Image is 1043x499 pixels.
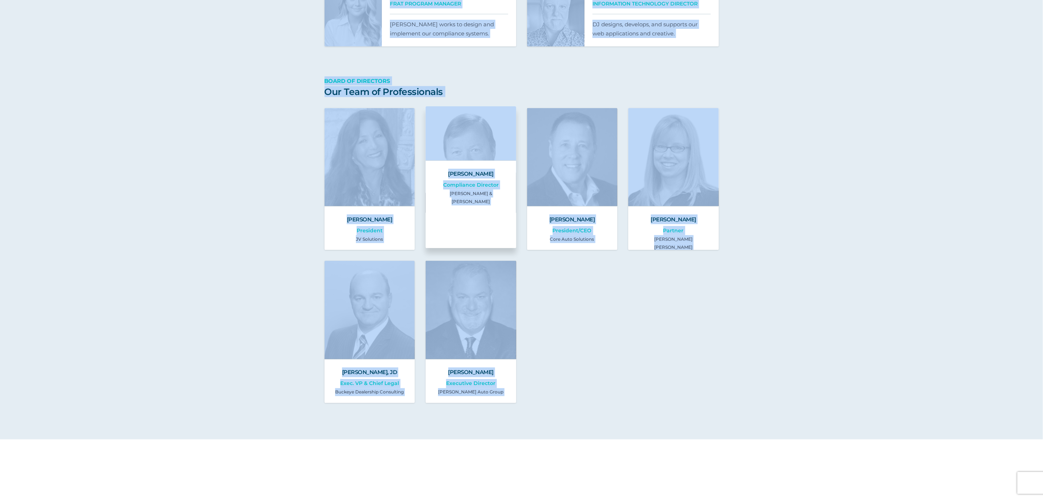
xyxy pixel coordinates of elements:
[333,367,407,377] h2: [PERSON_NAME], JD
[333,235,407,243] p: JV Solutions
[628,108,719,206] img: Marcia Jackson Portrait
[434,190,508,206] p: [PERSON_NAME] & [PERSON_NAME]
[325,108,415,206] img: Judy Vann Karstadt Portrait
[593,20,711,38] p: DJ designs, develops, and supports our web applications and creative.
[325,86,719,97] h2: Our Team of Professionals
[357,227,383,234] span: President
[333,388,407,396] p: Buckeye Dealership Consulting
[325,261,415,359] img: Shaun Petersen Portrait
[325,76,719,85] p: Board of Directors
[553,227,592,234] span: President/CEO
[434,388,508,396] p: [PERSON_NAME] Auto Group
[390,20,508,38] p: [PERSON_NAME] works to design and implement our compliance systems.
[333,214,407,224] h2: [PERSON_NAME]
[443,182,499,188] span: Compliance Director
[434,367,508,377] h2: [PERSON_NAME]
[426,261,516,359] img: Michael Moore
[636,214,711,224] h2: [PERSON_NAME]
[636,235,711,251] p: [PERSON_NAME] [PERSON_NAME]
[421,105,521,213] img: Terry O’Loughlin Portrait
[663,227,684,234] span: Partner
[446,380,495,387] span: Executive Director
[535,235,610,243] p: Core Auto Solutions
[340,380,399,387] span: Exec. VP & Chief Legal
[527,108,618,206] img: Jim Cochran Portrait
[434,169,508,179] h2: [PERSON_NAME]
[535,214,610,224] h2: [PERSON_NAME]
